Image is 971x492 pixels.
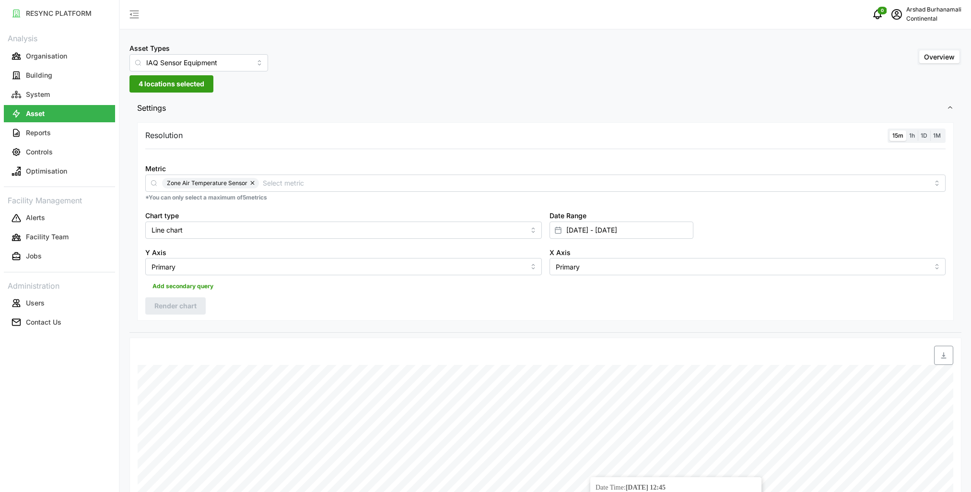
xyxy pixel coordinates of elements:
[4,313,115,332] a: Contact Us
[137,96,947,120] span: Settings
[4,123,115,142] a: Reports
[4,293,115,313] a: Users
[263,177,929,188] input: Select metric
[26,166,67,176] p: Optimisation
[4,31,115,45] p: Analysis
[129,75,213,93] button: 4 locations selected
[906,14,961,23] p: Continental
[4,163,115,180] button: Optimisation
[550,258,946,275] input: Select X axis
[152,280,213,293] span: Add secondary query
[4,278,115,292] p: Administration
[4,143,115,161] button: Controls
[26,232,69,242] p: Facility Team
[4,124,115,141] button: Reports
[145,279,221,293] button: Add secondary query
[4,105,115,122] button: Asset
[26,317,61,327] p: Contact Us
[145,194,946,202] p: *You can only select a maximum of 5 metrics
[921,132,927,139] span: 1D
[139,76,204,92] span: 4 locations selected
[550,211,586,221] label: Date Range
[4,294,115,312] button: Users
[906,5,961,14] p: Arshad Burhanamali
[145,247,166,258] label: Y Axis
[4,209,115,228] a: Alerts
[4,247,115,266] a: Jobs
[868,5,887,24] button: notifications
[26,147,53,157] p: Controls
[4,85,115,104] a: System
[4,47,115,65] button: Organisation
[26,109,45,118] p: Asset
[26,213,45,223] p: Alerts
[892,132,903,139] span: 15m
[4,142,115,162] a: Controls
[4,314,115,331] button: Contact Us
[4,66,115,85] a: Building
[4,229,115,246] button: Facility Team
[626,484,666,491] b: [DATE] 12:45
[145,297,206,315] button: Render chart
[129,96,961,120] button: Settings
[4,4,115,23] a: RESYNC PLATFORM
[145,129,183,141] p: Resolution
[26,128,51,138] p: Reports
[4,248,115,265] button: Jobs
[26,251,42,261] p: Jobs
[26,9,92,18] p: RESYNC PLATFORM
[167,178,247,188] span: Zone Air Temperature Sensor
[4,5,115,22] button: RESYNC PLATFORM
[26,70,52,80] p: Building
[4,47,115,66] a: Organisation
[881,7,884,14] span: 0
[4,162,115,181] a: Optimisation
[924,53,955,61] span: Overview
[145,258,542,275] input: Select Y axis
[887,5,906,24] button: schedule
[4,86,115,103] button: System
[933,132,941,139] span: 1M
[4,228,115,247] a: Facility Team
[550,247,571,258] label: X Axis
[26,51,67,61] p: Organisation
[145,211,179,221] label: Chart type
[4,193,115,207] p: Facility Management
[145,164,166,174] label: Metric
[550,222,693,239] input: Select date range
[145,222,542,239] input: Select chart type
[4,67,115,84] button: Building
[4,104,115,123] a: Asset
[129,120,961,333] div: Settings
[909,132,915,139] span: 1h
[4,210,115,227] button: Alerts
[26,298,45,308] p: Users
[129,43,170,54] label: Asset Types
[26,90,50,99] p: System
[154,298,197,314] span: Render chart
